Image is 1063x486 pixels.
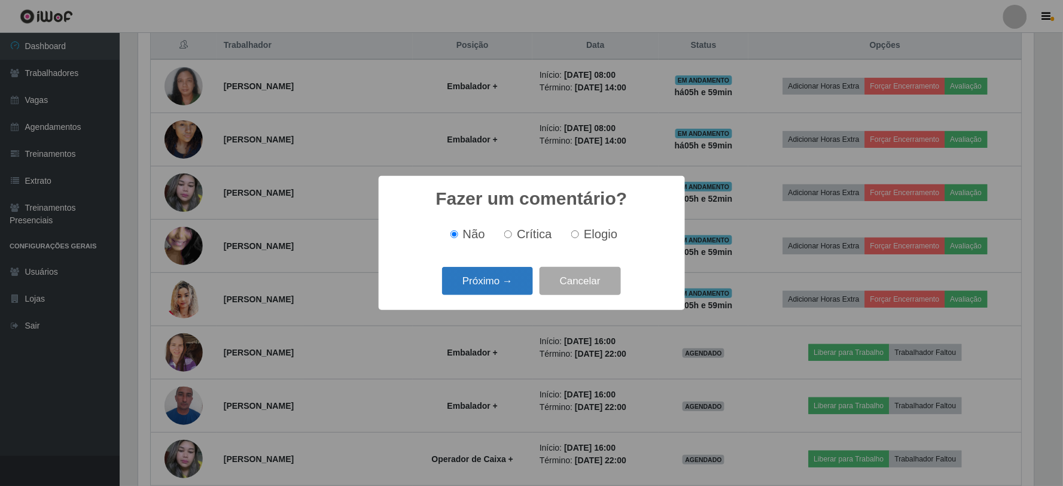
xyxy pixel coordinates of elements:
input: Crítica [504,230,512,238]
h2: Fazer um comentário? [435,188,627,209]
input: Não [450,230,458,238]
input: Elogio [571,230,579,238]
span: Elogio [584,227,617,241]
button: Cancelar [540,267,621,295]
span: Crítica [517,227,552,241]
button: Próximo → [442,267,533,295]
span: Não [463,227,485,241]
